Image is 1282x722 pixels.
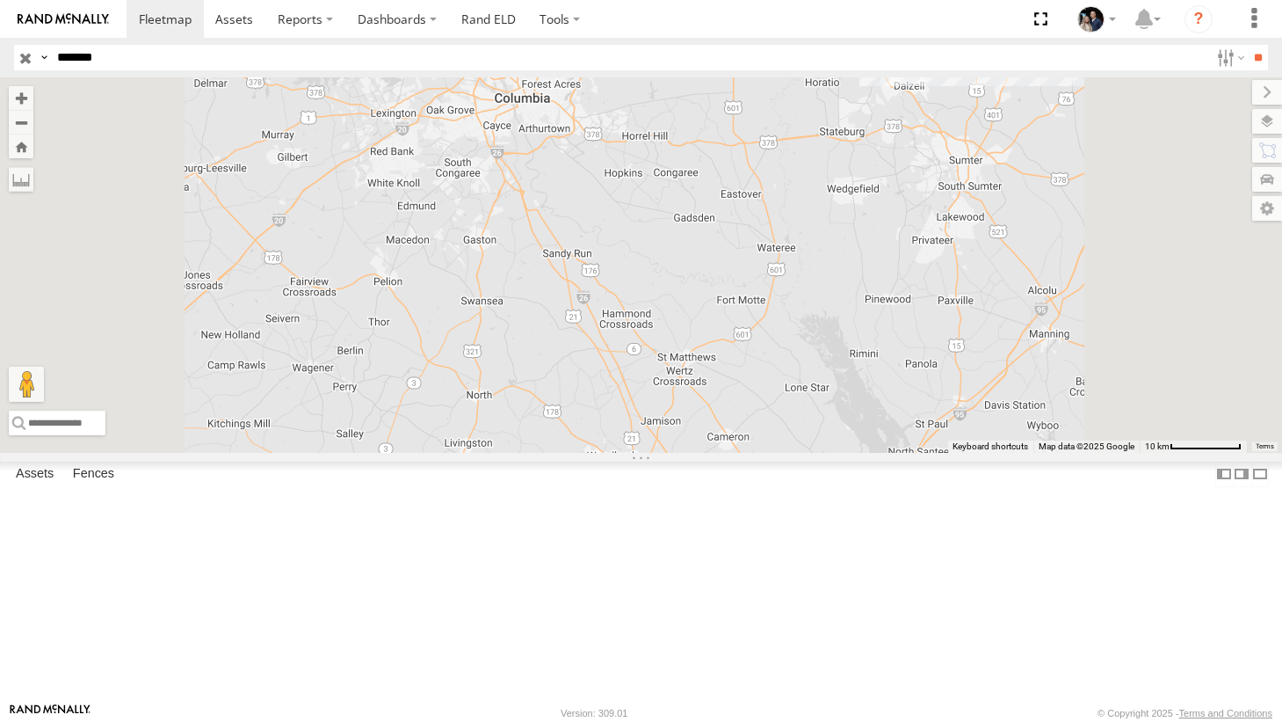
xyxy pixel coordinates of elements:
[9,367,44,402] button: Drag Pegman onto the map to open Street View
[561,708,627,718] div: Version: 309.01
[1184,5,1213,33] i: ?
[9,135,33,158] button: Zoom Home
[18,13,109,26] img: rand-logo.svg
[1256,442,1274,449] a: Terms (opens in new tab)
[1251,462,1269,487] label: Hide Summary Table
[1215,462,1233,487] label: Dock Summary Table to the Left
[37,45,51,70] label: Search Query
[1140,441,1247,453] button: Map Scale: 10 km per 78 pixels
[1252,196,1282,221] label: Map Settings
[1210,45,1248,70] label: Search Filter Options
[1179,708,1272,718] a: Terms and Conditions
[64,463,123,487] label: Fences
[7,463,62,487] label: Assets
[9,110,33,135] button: Zoom out
[9,167,33,192] label: Measure
[1039,441,1134,451] span: Map data ©2025 Google
[952,441,1028,453] button: Keyboard shortcuts
[1071,6,1122,33] div: Lauren Jackson
[9,86,33,110] button: Zoom in
[1097,708,1272,718] div: © Copyright 2025 -
[10,704,91,722] a: Visit our Website
[1233,462,1250,487] label: Dock Summary Table to the Right
[1145,441,1170,451] span: 10 km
